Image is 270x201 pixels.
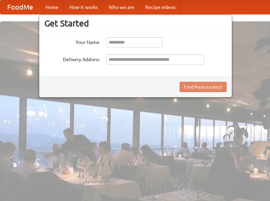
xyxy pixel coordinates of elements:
[44,37,99,46] label: Your Name
[64,0,103,14] a: How it works
[140,0,181,14] a: Recipe videos
[40,0,64,14] a: Home
[103,0,140,14] a: Who we are
[44,18,227,29] h3: Get Started
[180,82,227,92] button: Find Restaurants!
[44,54,99,63] label: Delivery Address
[0,0,40,14] a: FoodMe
